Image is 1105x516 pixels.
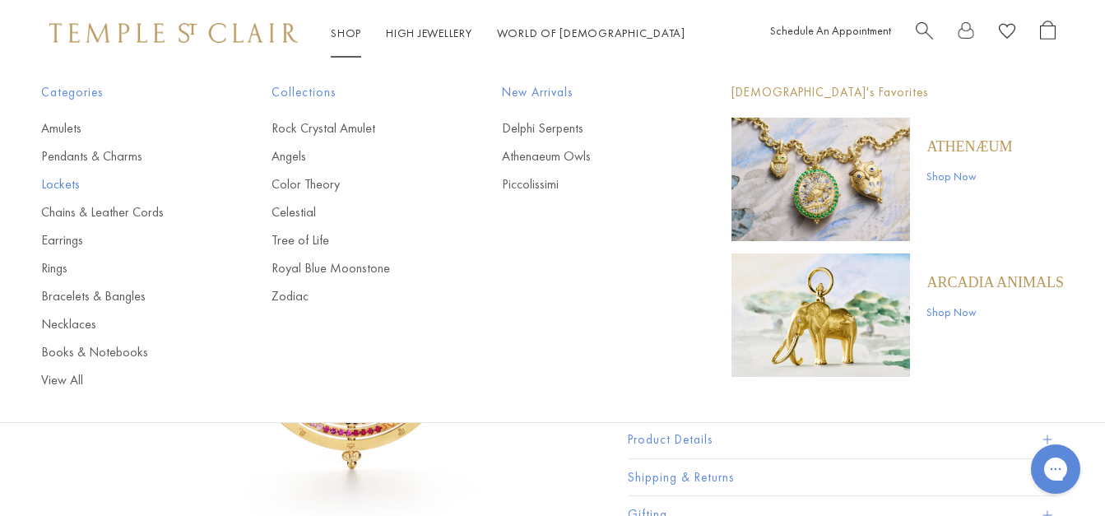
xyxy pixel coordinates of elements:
[331,23,685,44] nav: Main navigation
[41,203,206,221] a: Chains & Leather Cords
[502,175,666,193] a: Piccolissimi
[41,175,206,193] a: Lockets
[41,287,206,305] a: Bracelets & Bangles
[331,26,361,40] a: ShopShop
[502,119,666,137] a: Delphi Serpents
[926,303,1064,321] a: Shop Now
[272,231,436,249] a: Tree of Life
[272,259,436,277] a: Royal Blue Moonstone
[1040,21,1056,46] a: Open Shopping Bag
[386,26,472,40] a: High JewelleryHigh Jewellery
[41,82,206,103] span: Categories
[272,203,436,221] a: Celestial
[926,273,1064,291] a: ARCADIA ANIMALS
[770,23,891,38] a: Schedule An Appointment
[926,167,1012,185] a: Shop Now
[999,21,1015,46] a: View Wishlist
[272,175,436,193] a: Color Theory
[272,82,436,103] span: Collections
[272,119,436,137] a: Rock Crystal Amulet
[628,421,1056,458] button: Product Details
[1023,439,1089,500] iframe: Gorgias live chat messenger
[41,315,206,333] a: Necklaces
[272,147,436,165] a: Angels
[41,119,206,137] a: Amulets
[41,371,206,389] a: View All
[41,259,206,277] a: Rings
[272,287,436,305] a: Zodiac
[502,147,666,165] a: Athenaeum Owls
[502,82,666,103] span: New Arrivals
[628,459,1056,496] button: Shipping & Returns
[926,137,1012,156] a: Athenæum
[49,23,298,43] img: Temple St. Clair
[41,231,206,249] a: Earrings
[497,26,685,40] a: World of [DEMOGRAPHIC_DATA]World of [DEMOGRAPHIC_DATA]
[41,343,206,361] a: Books & Notebooks
[916,21,933,46] a: Search
[731,82,1064,103] p: [DEMOGRAPHIC_DATA]'s Favorites
[41,147,206,165] a: Pendants & Charms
